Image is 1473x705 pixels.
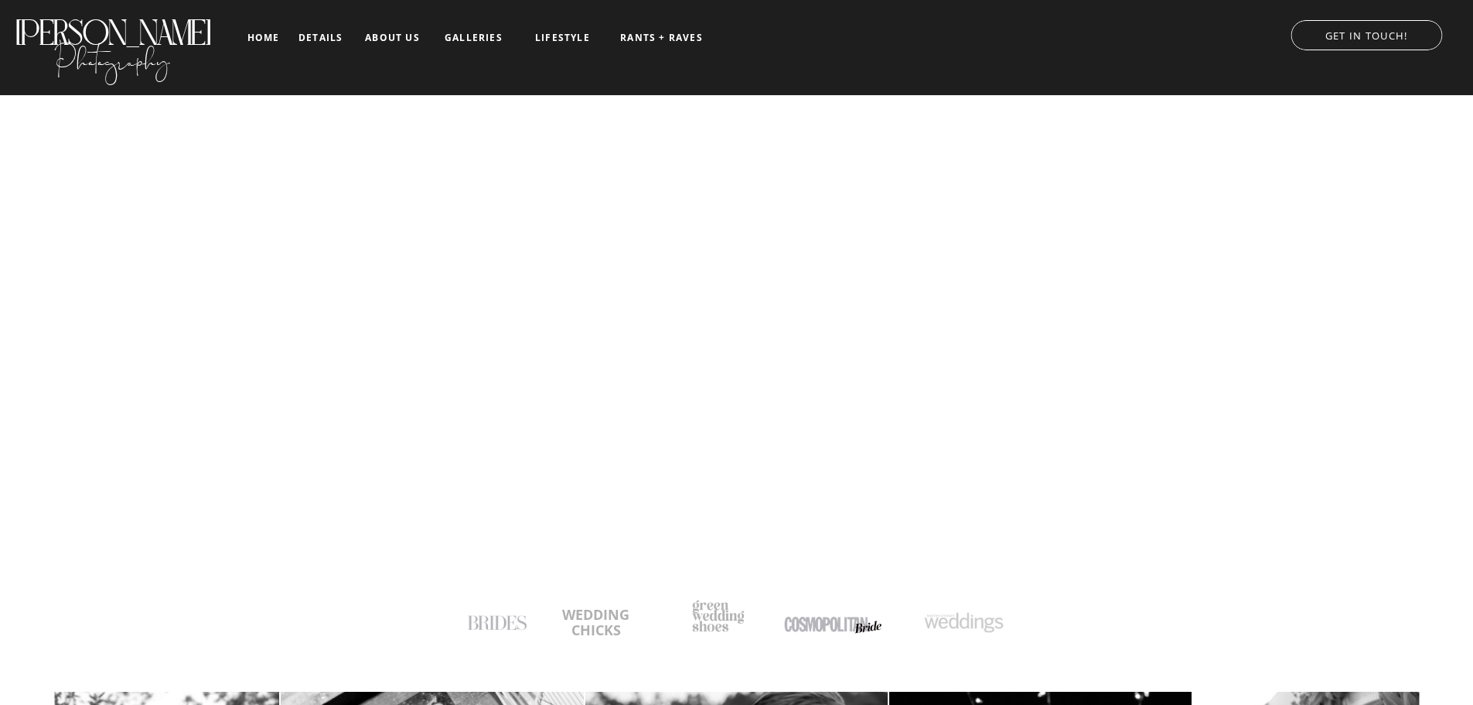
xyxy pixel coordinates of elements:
a: GET IN TOUCH! [1275,26,1458,41]
a: [PERSON_NAME] [13,12,212,38]
h2: & Worldwide [789,366,881,382]
h1: Austin Wedding Photographer [593,366,799,382]
a: about us [360,33,425,43]
a: galleries [442,33,506,43]
a: RANTS + RAVES [619,33,704,43]
a: LIFESTYLE [523,33,602,43]
h2: TELLING YOUR LOVE STORY [376,392,1098,436]
h3: DOCUMENTARY-STYLE PHOTOGRAPHY WITH A TOUCH OF EDITORIAL FLAIR [518,440,956,455]
a: Photography [13,30,212,81]
a: details [298,33,343,42]
a: home [245,33,281,43]
b: WEDDING CHICKS [562,605,629,639]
